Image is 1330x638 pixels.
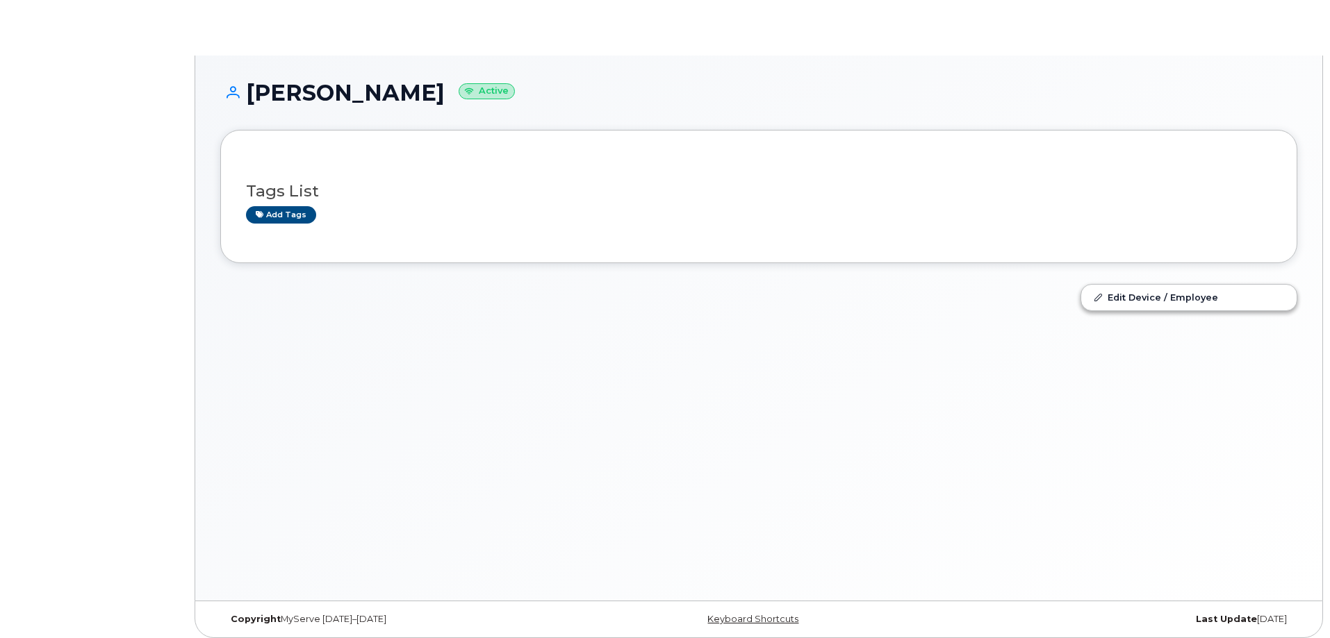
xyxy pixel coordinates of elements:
[1196,614,1257,624] strong: Last Update
[707,614,798,624] a: Keyboard Shortcuts
[1081,285,1297,310] a: Edit Device / Employee
[459,83,515,99] small: Active
[231,614,281,624] strong: Copyright
[220,614,580,625] div: MyServe [DATE]–[DATE]
[220,81,1297,105] h1: [PERSON_NAME]
[246,183,1272,200] h3: Tags List
[938,614,1297,625] div: [DATE]
[246,206,316,224] a: Add tags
